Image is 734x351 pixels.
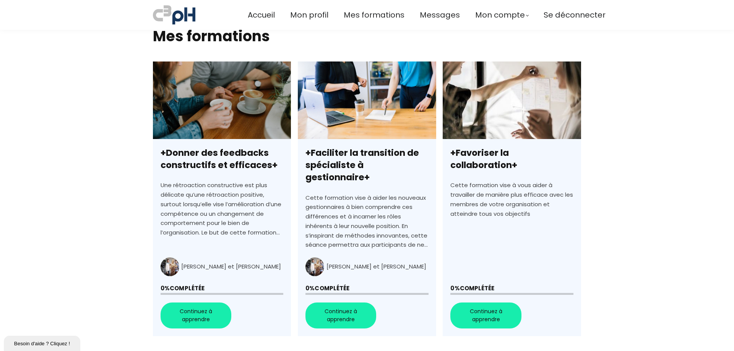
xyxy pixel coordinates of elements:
a: Messages [420,9,460,21]
iframe: chat widget [4,334,82,351]
a: Accueil [248,9,275,21]
img: a70bc7685e0efc0bd0b04b3506828469.jpeg [153,4,195,26]
span: Mon compte [475,9,525,21]
h2: Mes formations [153,26,581,46]
a: Mon profil [290,9,328,21]
a: Se déconnecter [544,9,606,21]
a: Mes formations [344,9,404,21]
